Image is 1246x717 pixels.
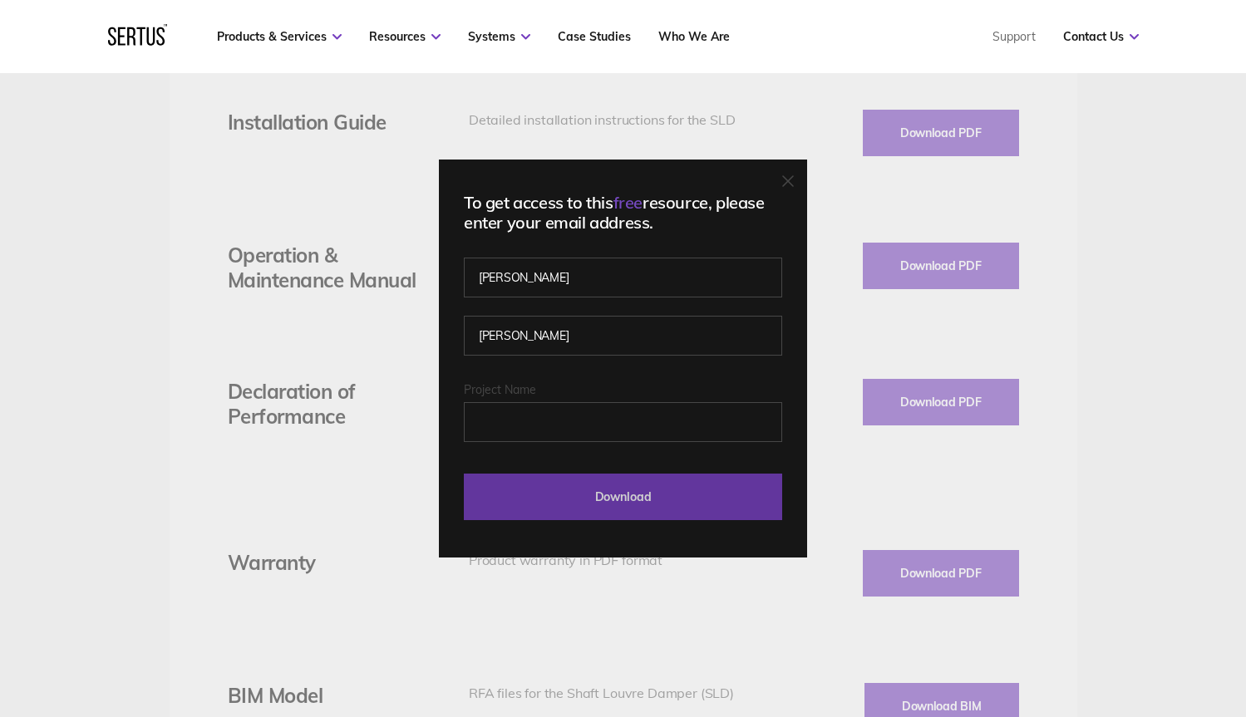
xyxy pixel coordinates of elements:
a: Support [992,29,1036,44]
a: Contact Us [1063,29,1139,44]
input: Download [464,474,782,520]
a: Who We Are [658,29,730,44]
input: First name* [464,258,782,297]
a: Systems [468,29,530,44]
span: Project Name [464,382,536,397]
input: Last name* [464,316,782,356]
div: To get access to this resource, please enter your email address. [464,193,782,233]
iframe: Chat Widget [947,524,1246,717]
a: Case Studies [558,29,631,44]
a: Products & Services [217,29,342,44]
span: free [613,192,643,213]
a: Resources [369,29,441,44]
